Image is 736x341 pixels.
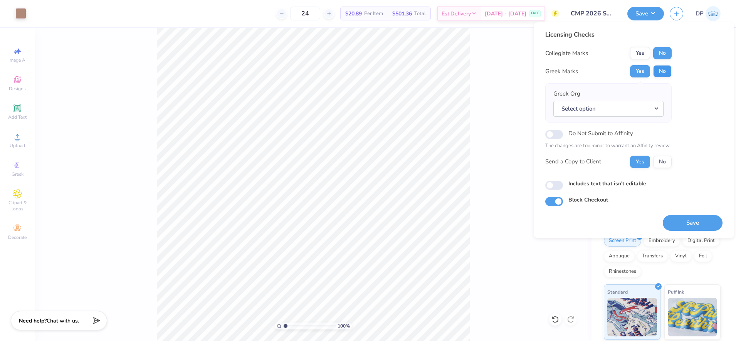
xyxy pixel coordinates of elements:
button: Yes [630,156,650,168]
div: Digital Print [682,235,720,247]
span: Clipart & logos [4,200,31,212]
input: – – [290,7,320,20]
a: DP [696,6,721,21]
div: Vinyl [670,250,692,262]
span: Greek [12,171,24,177]
span: Chat with us. [47,317,79,324]
label: Do Not Submit to Affinity [568,128,633,138]
div: Rhinestones [604,266,641,277]
label: Block Checkout [568,196,608,204]
div: Screen Print [604,235,641,247]
label: Includes text that isn't editable [568,180,646,188]
button: No [653,156,672,168]
span: 100 % [338,323,350,329]
div: Transfers [637,250,668,262]
div: Licensing Checks [545,30,672,39]
span: Upload [10,143,25,149]
strong: Need help? [19,317,47,324]
span: Decorate [8,234,27,240]
img: Puff Ink [668,298,718,336]
span: Total [414,10,426,18]
div: Foil [694,250,712,262]
span: Designs [9,86,26,92]
div: Applique [604,250,635,262]
span: FREE [531,11,539,16]
div: Send a Copy to Client [545,157,601,166]
img: Darlene Padilla [706,6,721,21]
div: Embroidery [644,235,680,247]
button: Save [627,7,664,20]
span: Puff Ink [668,288,684,296]
span: [DATE] - [DATE] [485,10,526,18]
label: Greek Org [553,89,580,98]
button: Select option [553,101,664,117]
button: Yes [630,47,650,59]
div: Collegiate Marks [545,49,588,58]
button: Save [663,215,723,231]
button: Yes [630,65,650,77]
div: Greek Marks [545,67,578,76]
button: No [653,65,672,77]
button: No [653,47,672,59]
input: Untitled Design [565,6,622,21]
span: Standard [607,288,628,296]
p: The changes are too minor to warrant an Affinity review. [545,142,672,150]
span: $20.89 [345,10,362,18]
span: Add Text [8,114,27,120]
img: Standard [607,298,657,336]
span: Per Item [364,10,383,18]
span: Image AI [8,57,27,63]
span: $501.36 [392,10,412,18]
span: Est. Delivery [442,10,471,18]
span: DP [696,9,704,18]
